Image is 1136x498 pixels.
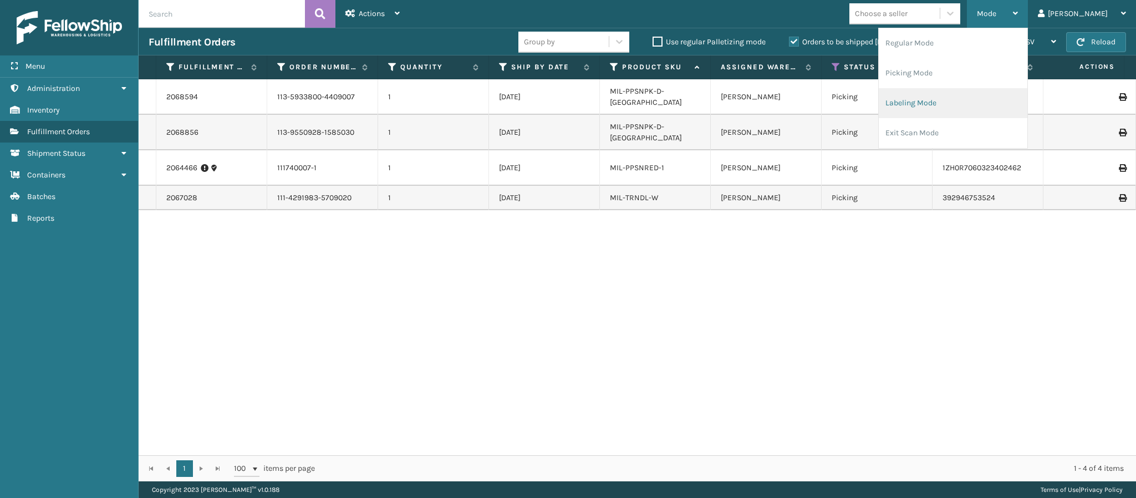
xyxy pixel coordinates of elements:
td: [PERSON_NAME] [711,115,822,150]
a: Terms of Use [1041,486,1079,494]
label: Ship By Date [511,62,578,72]
a: 2064466 [166,162,197,174]
td: 111-4291983-5709020 [267,186,378,210]
button: Reload [1066,32,1126,52]
label: Status [844,62,911,72]
a: 1ZH0R7060323402462 [943,163,1021,172]
label: Fulfillment Order Id [179,62,246,72]
h3: Fulfillment Orders [149,35,235,49]
td: [DATE] [489,115,600,150]
div: Choose a seller [855,8,908,19]
img: logo [17,11,122,44]
span: Inventory [27,105,60,115]
td: 1 [378,79,489,115]
span: 100 [234,463,251,474]
td: Picking [822,79,933,115]
td: 1 [378,186,489,210]
span: Reports [27,214,54,223]
span: Fulfillment Orders [27,127,90,136]
p: Copyright 2023 [PERSON_NAME]™ v 1.0.188 [152,481,279,498]
li: Exit Scan Mode [879,118,1027,148]
td: [DATE] [489,79,600,115]
td: [PERSON_NAME] [711,150,822,186]
a: MIL-PPSNPK-D-[GEOGRAPHIC_DATA] [610,87,682,107]
span: Mode [977,9,996,18]
td: Picking [822,186,933,210]
td: [PERSON_NAME] [711,186,822,210]
a: MIL-PPSNPK-D-[GEOGRAPHIC_DATA] [610,122,682,143]
td: [PERSON_NAME] [711,79,822,115]
span: items per page [234,460,315,477]
td: Picking [822,150,933,186]
label: Quantity [400,62,467,72]
td: 1 [378,150,489,186]
a: MIL-PPSNRED-1 [610,163,664,172]
label: Order Number [289,62,356,72]
td: Picking [822,115,933,150]
div: 1 - 4 of 4 items [330,463,1124,474]
label: Product SKU [622,62,689,72]
span: Actions [1045,58,1122,76]
a: 392946753524 [943,193,995,202]
label: Orders to be shipped [DATE] [789,37,896,47]
a: MIL-TRNDL-W [610,193,659,202]
i: Print Label [1119,129,1125,136]
td: [DATE] [489,150,600,186]
span: Menu [26,62,45,71]
td: 1 [378,115,489,150]
i: Print Label [1119,164,1125,172]
span: Administration [27,84,80,93]
span: Shipment Status [27,149,85,158]
label: Use regular Palletizing mode [653,37,766,47]
span: Actions [359,9,385,18]
td: 113-5933800-4409007 [267,79,378,115]
td: 111740007-1 [267,150,378,186]
td: [DATE] [489,186,600,210]
div: Group by [524,36,555,48]
a: 2067028 [166,192,197,204]
a: 2068856 [166,127,198,138]
a: Privacy Policy [1081,486,1123,494]
span: Batches [27,192,55,201]
a: 1 [176,460,193,477]
i: Print Label [1119,194,1125,202]
a: 2068594 [166,92,198,103]
span: Containers [27,170,65,180]
td: 113-9550928-1585030 [267,115,378,150]
li: Picking Mode [879,58,1027,88]
i: Print Label [1119,93,1125,101]
li: Regular Mode [879,28,1027,58]
div: | [1041,481,1123,498]
label: Assigned Warehouse [721,62,800,72]
li: Labeling Mode [879,88,1027,118]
